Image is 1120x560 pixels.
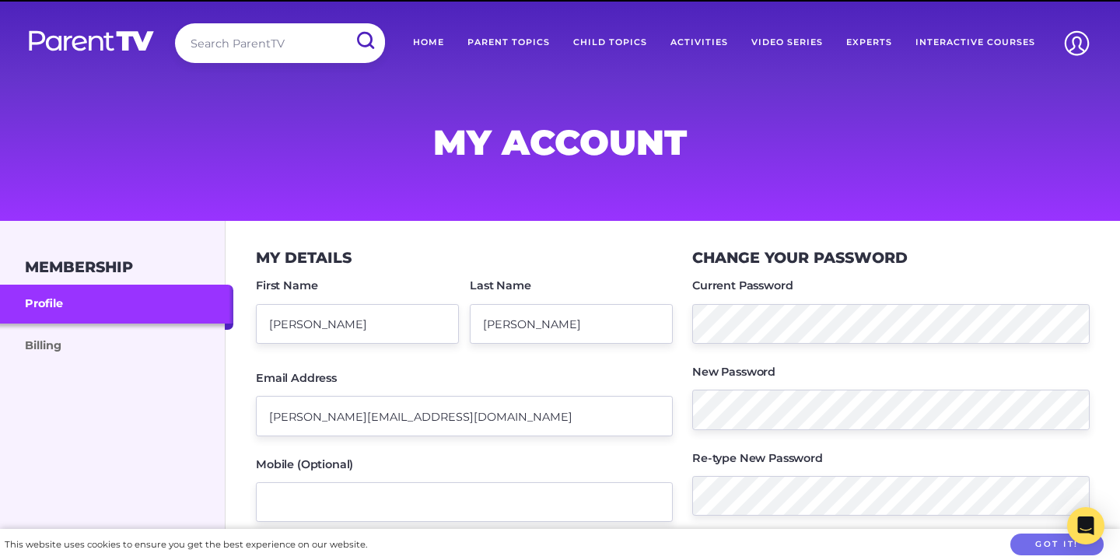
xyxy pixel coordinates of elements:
a: Child Topics [562,23,659,62]
div: This website uses cookies to ensure you get the best experience on our website. [5,537,367,553]
a: Home [401,23,456,62]
a: Video Series [740,23,835,62]
h3: Change your Password [692,249,908,267]
label: Mobile (Optional) [256,459,353,470]
h1: My Account [185,127,935,158]
label: New Password [692,366,775,377]
label: First Name [256,280,317,291]
a: Experts [835,23,904,62]
label: Email Address [256,373,337,383]
img: Account [1057,23,1097,63]
input: Submit [345,23,385,58]
img: parenttv-logo-white.4c85aaf.svg [27,30,156,52]
label: Last Name [470,280,531,291]
h3: My Details [256,249,352,267]
label: Re-type New Password [692,453,823,464]
label: Current Password [692,280,793,291]
a: Interactive Courses [904,23,1047,62]
button: Got it! [1010,534,1104,556]
a: Parent Topics [456,23,562,62]
div: Open Intercom Messenger [1067,507,1104,544]
h3: Membership [25,258,133,276]
input: Search ParentTV [175,23,385,63]
a: Activities [659,23,740,62]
